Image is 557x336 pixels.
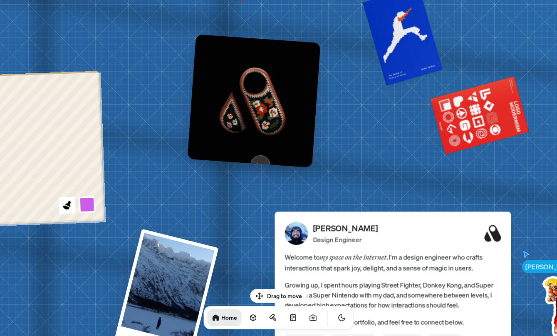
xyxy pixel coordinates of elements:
button: Toggle Theme [333,309,350,326]
p: Design Engineer [313,234,378,244]
em: my space on the internet. [319,253,389,261]
span: Welcome to I'm a design engineer who crafts interactions that spark joy, delight, and a sense of ... [285,251,501,273]
p: [PERSON_NAME] [313,222,378,234]
img: Logo variation 64 [187,34,320,167]
h1: Home [221,314,237,321]
a: Home [207,309,241,326]
p: Have fun exploring my portfolio, and feel free to connect below. [285,316,501,327]
p: Growing up, I spent hours playing Street Fighter, Donkey Kong, and Super Mario in a Super Nintend... [285,280,501,310]
img: Profile Picture [285,222,308,245]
